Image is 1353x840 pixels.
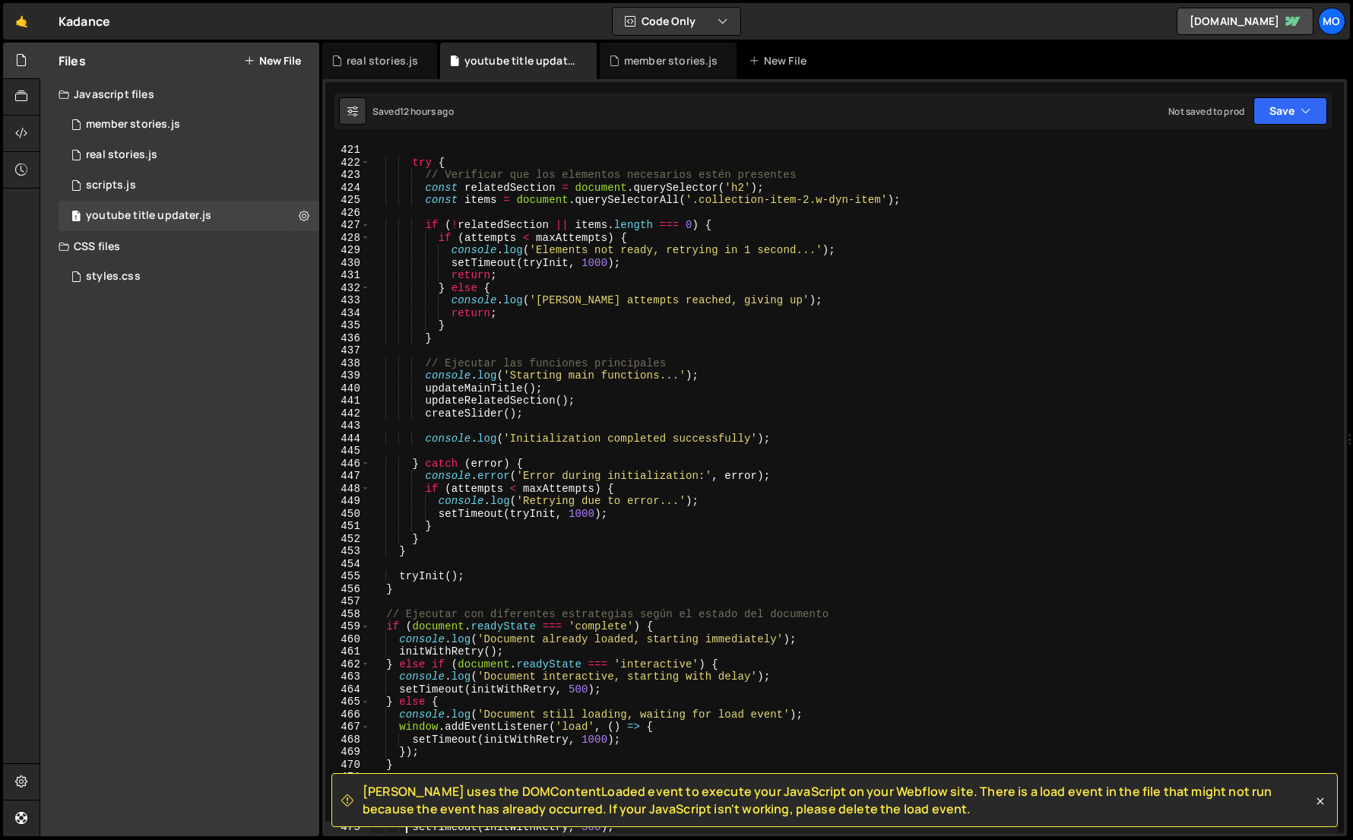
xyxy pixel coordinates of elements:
div: 432 [325,282,370,295]
div: 469 [325,746,370,759]
div: 468 [325,734,370,746]
div: 445 [325,445,370,458]
div: 437 [325,344,370,357]
div: 459 [325,620,370,633]
div: 428 [325,232,370,245]
div: 435 [325,319,370,332]
h2: Files [59,52,86,69]
div: 442 [325,407,370,420]
div: 448 [325,483,370,496]
div: Kadance [59,12,110,30]
div: 472 [325,784,370,797]
div: Saved [372,105,454,118]
div: real stories.js [347,53,418,68]
div: 426 [325,207,370,220]
div: 421 [325,144,370,157]
button: Save [1253,97,1327,125]
div: 12 hours ago [400,105,454,118]
div: 458 [325,608,370,621]
div: 431 [325,269,370,282]
div: 441 [325,395,370,407]
div: real stories.js [86,148,157,162]
div: 455 [325,570,370,583]
div: 466 [325,708,370,721]
div: 11847/28141.js [59,170,319,201]
div: 443 [325,420,370,433]
div: 467 [325,721,370,734]
div: 11847/46737.js [59,109,319,140]
div: 453 [325,545,370,558]
div: youtube title updater.js [86,209,211,223]
div: 436 [325,332,370,345]
div: 474 [325,809,370,822]
div: 11847/28286.css [59,262,319,292]
div: 457 [325,595,370,608]
div: 433 [325,294,370,307]
div: 424 [325,182,370,195]
div: 463 [325,670,370,683]
div: 11847/46736.js [59,140,319,170]
div: 444 [325,433,370,445]
span: [PERSON_NAME] uses the DOMContentLoaded event to execute your JavaScript on your Webflow site. Th... [363,783,1313,817]
div: member stories.js [86,118,180,132]
span: 1 [71,211,81,223]
div: 450 [325,508,370,521]
div: New File [749,53,813,68]
div: 460 [325,633,370,646]
div: 461 [325,645,370,658]
div: styles.css [86,270,141,284]
div: 439 [325,369,370,382]
div: scripts.js [86,179,136,192]
div: 462 [325,658,370,671]
a: Mo [1318,8,1345,35]
div: 451 [325,520,370,533]
div: 473 [325,796,370,809]
div: 434 [325,307,370,320]
div: Not saved to prod [1168,105,1244,118]
div: 11847/46738.js [59,201,319,231]
div: 430 [325,257,370,270]
div: 449 [325,495,370,508]
div: CSS files [40,231,319,262]
a: [DOMAIN_NAME] [1177,8,1313,35]
div: 446 [325,458,370,471]
div: 422 [325,157,370,170]
div: 425 [325,194,370,207]
div: 429 [325,244,370,257]
div: member stories.js [624,53,718,68]
div: 456 [325,583,370,596]
a: 🤙 [3,3,40,40]
div: 475 [325,821,370,834]
div: Javascript files [40,79,319,109]
button: New File [244,55,301,67]
div: 438 [325,357,370,370]
div: 452 [325,533,370,546]
div: 464 [325,683,370,696]
div: youtube title updater.js [464,53,578,68]
div: 440 [325,382,370,395]
div: 427 [325,219,370,232]
div: 454 [325,558,370,571]
div: 423 [325,169,370,182]
div: 447 [325,470,370,483]
button: Code Only [613,8,740,35]
div: 471 [325,771,370,784]
div: 465 [325,696,370,708]
div: 470 [325,759,370,772]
